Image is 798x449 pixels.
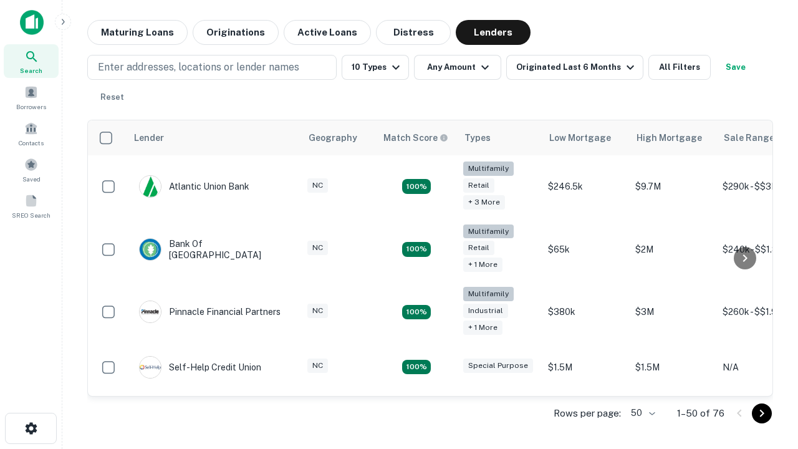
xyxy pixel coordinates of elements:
div: Low Mortgage [549,130,611,145]
button: Any Amount [414,55,501,80]
div: Matching Properties: 13, hasApolloMatch: undefined [402,305,431,320]
h6: Match Score [383,131,446,145]
a: Search [4,44,59,78]
img: picture [140,239,161,260]
div: + 3 more [463,195,505,210]
div: NC [307,241,328,255]
div: Geography [309,130,357,145]
div: + 1 more [463,258,502,272]
button: Reset [92,85,132,110]
button: Distress [376,20,451,45]
span: Borrowers [16,102,46,112]
p: Enter addresses, locations or lender names [98,60,299,75]
img: picture [140,176,161,197]
div: NC [307,178,328,193]
div: Special Purpose [463,359,533,373]
th: Capitalize uses an advanced AI algorithm to match your search with the best lender. The match sco... [376,120,457,155]
div: Originated Last 6 Months [516,60,638,75]
div: Types [464,130,491,145]
div: Retail [463,241,494,255]
div: Matching Properties: 10, hasApolloMatch: undefined [402,179,431,194]
th: Geography [301,120,376,155]
a: Borrowers [4,80,59,114]
img: picture [140,357,161,378]
button: Go to next page [752,403,772,423]
a: Contacts [4,117,59,150]
iframe: Chat Widget [736,309,798,369]
span: Saved [22,174,41,184]
p: Rows per page: [554,406,621,421]
td: $246.5k [542,155,629,218]
div: Retail [463,178,494,193]
div: Capitalize uses an advanced AI algorithm to match your search with the best lender. The match sco... [383,131,448,145]
p: 1–50 of 76 [677,406,724,421]
th: Lender [127,120,301,155]
td: $9.7M [629,155,716,218]
div: NC [307,304,328,318]
button: Active Loans [284,20,371,45]
div: Sale Range [724,130,774,145]
th: High Mortgage [629,120,716,155]
span: Contacts [19,138,44,148]
img: capitalize-icon.png [20,10,44,35]
div: Atlantic Union Bank [139,175,249,198]
button: Lenders [456,20,531,45]
div: Multifamily [463,287,514,301]
td: $1.5M [629,344,716,391]
img: picture [140,301,161,322]
button: All Filters [648,55,711,80]
th: Low Mortgage [542,120,629,155]
a: Saved [4,153,59,186]
div: High Mortgage [637,130,702,145]
div: Matching Properties: 11, hasApolloMatch: undefined [402,360,431,375]
td: $1.5M [542,344,629,391]
div: Multifamily [463,162,514,176]
div: Industrial [463,304,508,318]
span: Search [20,65,42,75]
td: $65k [542,218,629,281]
td: $3M [629,281,716,344]
div: NC [307,359,328,373]
div: Multifamily [463,224,514,239]
button: Save your search to get updates of matches that match your search criteria. [716,55,756,80]
a: SREO Search [4,189,59,223]
div: Bank Of [GEOGRAPHIC_DATA] [139,238,289,261]
td: $2M [629,218,716,281]
td: $380k [542,281,629,344]
button: Maturing Loans [87,20,188,45]
button: Originated Last 6 Months [506,55,643,80]
div: Self-help Credit Union [139,356,261,379]
div: Lender [134,130,164,145]
th: Types [457,120,542,155]
button: Enter addresses, locations or lender names [87,55,337,80]
div: + 1 more [463,321,502,335]
button: Originations [193,20,279,45]
button: 10 Types [342,55,409,80]
div: 50 [626,404,657,422]
div: Pinnacle Financial Partners [139,301,281,323]
span: SREO Search [12,210,50,220]
div: Matching Properties: 17, hasApolloMatch: undefined [402,242,431,257]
